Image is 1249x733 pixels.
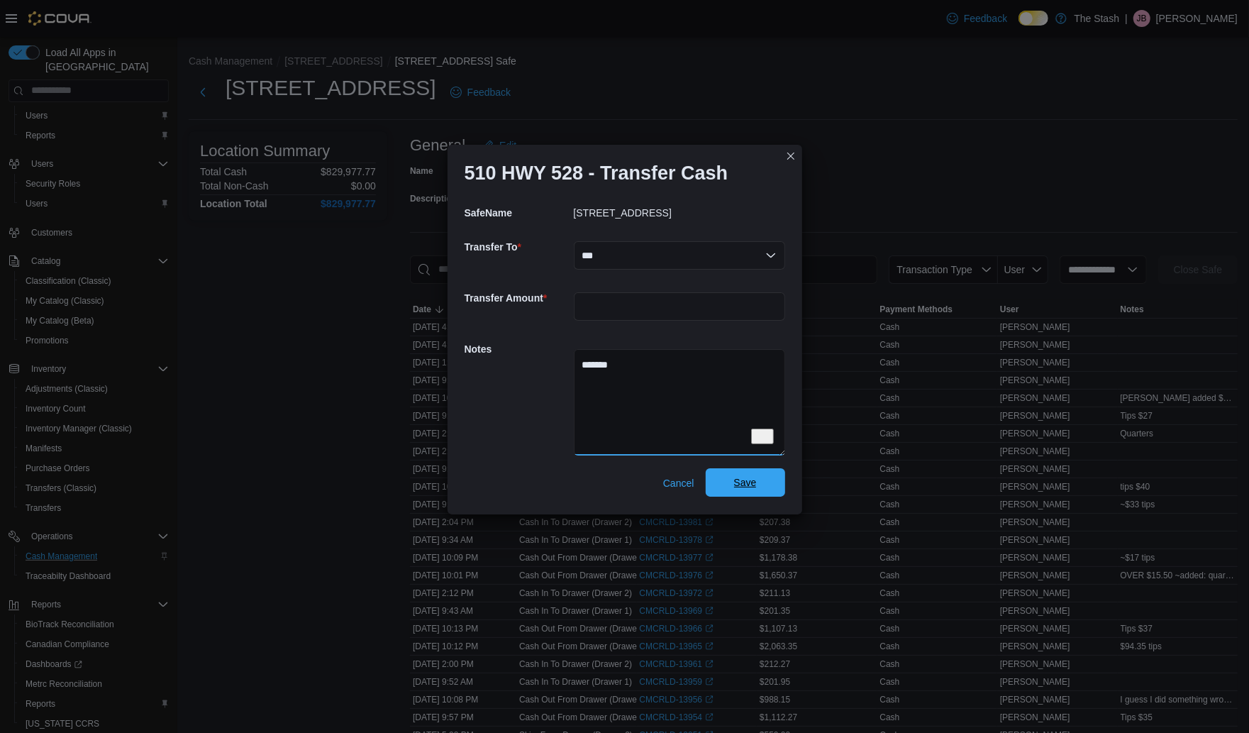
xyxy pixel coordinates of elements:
[574,207,672,219] p: [STREET_ADDRESS]
[465,199,571,227] h5: SafeName
[465,335,571,363] h5: Notes
[657,469,700,497] button: Cancel
[465,162,728,184] h1: 510 HWY 528 - Transfer Cash
[734,475,757,490] span: Save
[663,476,694,490] span: Cancel
[465,233,571,261] h5: Transfer To
[782,148,799,165] button: Closes this modal window
[574,349,785,456] textarea: To enrich screen reader interactions, please activate Accessibility in Grammarly extension settings
[465,284,571,312] h5: Transfer Amount
[706,468,785,497] button: Save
